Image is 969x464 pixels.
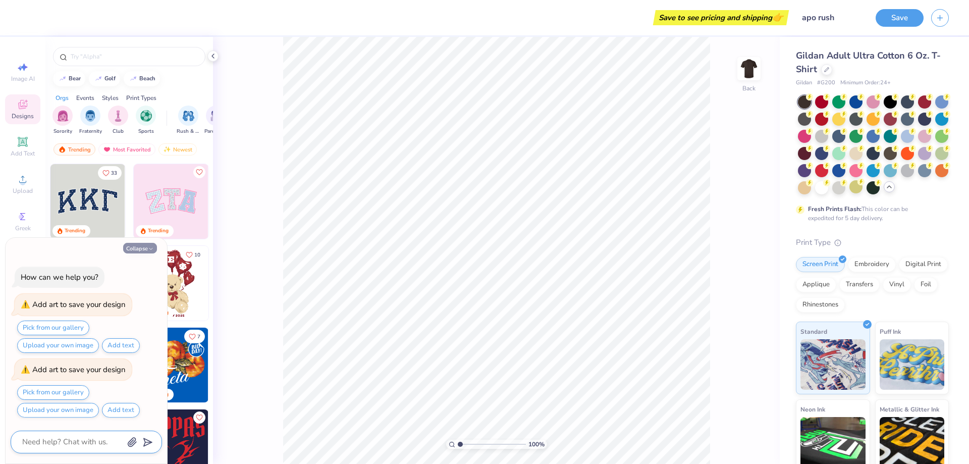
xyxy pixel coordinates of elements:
button: bear [53,71,85,86]
div: Add art to save your design [32,299,126,310]
img: Sports Image [140,110,152,122]
span: Designs [12,112,34,120]
img: Club Image [113,110,124,122]
span: Sorority [53,128,72,135]
div: Print Type [796,237,949,248]
div: bear [69,76,81,81]
img: trend_line.gif [94,76,102,82]
span: Upload [13,187,33,195]
span: Club [113,128,124,135]
div: Digital Print [899,257,948,272]
div: filter for Club [108,106,128,135]
input: Untitled Design [794,8,868,28]
div: Save to see pricing and shipping [656,10,786,25]
button: filter button [136,106,156,135]
span: # G200 [817,79,835,87]
div: golf [104,76,116,81]
img: Fraternity Image [85,110,96,122]
img: edfb13fc-0e43-44eb-bea2-bf7fc0dd67f9 [125,164,199,239]
span: 7 [197,334,200,339]
button: filter button [52,106,73,135]
span: Gildan [796,79,812,87]
button: Collapse [123,243,157,253]
div: Add art to save your design [32,365,126,375]
span: 33 [111,171,117,176]
div: Events [76,93,94,102]
button: Like [181,248,205,262]
div: Trending [53,143,95,156]
span: Add Text [11,149,35,158]
button: golf [89,71,120,86]
div: Foil [914,277,938,292]
img: Puff Ink [880,339,945,390]
div: How can we help you? [21,272,98,282]
button: Add text [102,403,140,418]
div: Rhinestones [796,297,845,313]
img: Rush & Bid Image [183,110,194,122]
img: 587403a7-0594-4a7f-b2bd-0ca67a3ff8dd [134,246,208,321]
img: Standard [800,339,866,390]
button: Pick from our gallery [17,385,89,400]
button: beach [124,71,160,86]
div: filter for Sports [136,106,156,135]
button: filter button [108,106,128,135]
div: Trending [148,227,169,235]
span: Minimum Order: 24 + [840,79,891,87]
img: Sorority Image [57,110,69,122]
img: 3b9aba4f-e317-4aa7-a679-c95a879539bd [50,164,125,239]
button: Like [184,330,205,343]
button: Like [98,166,122,180]
span: Fraternity [79,128,102,135]
button: filter button [204,106,228,135]
div: beach [139,76,155,81]
img: most_fav.gif [103,146,111,153]
span: Rush & Bid [177,128,200,135]
div: Transfers [839,277,880,292]
img: 5ee11766-d822-42f5-ad4e-763472bf8dcf [208,164,283,239]
div: Orgs [56,93,69,102]
div: This color can be expedited for 5 day delivery. [808,204,932,223]
strong: Fresh Prints Flash: [808,205,862,213]
img: trend_line.gif [59,76,67,82]
div: Styles [102,93,119,102]
div: filter for Rush & Bid [177,106,200,135]
span: 100 % [528,440,545,449]
button: filter button [79,106,102,135]
button: Like [193,411,205,424]
img: trending.gif [58,146,66,153]
img: Parent's Weekend Image [210,110,222,122]
button: Add text [102,338,140,353]
span: 👉 [772,11,783,23]
span: Parent's Weekend [204,128,228,135]
input: Try "Alpha" [70,51,199,62]
div: Most Favorited [98,143,155,156]
img: Newest.gif [163,146,171,153]
span: Standard [800,326,827,337]
button: filter button [177,106,200,135]
span: Puff Ink [880,326,901,337]
span: Sports [138,128,154,135]
button: Upload your own image [17,338,99,353]
div: filter for Sorority [52,106,73,135]
div: Back [742,84,756,93]
div: Embroidery [848,257,896,272]
div: filter for Fraternity [79,106,102,135]
img: f22b6edb-555b-47a9-89ed-0dd391bfae4f [208,328,283,402]
div: Vinyl [883,277,911,292]
button: Save [876,9,924,27]
button: Pick from our gallery [17,321,89,335]
img: Back [739,59,759,79]
span: 10 [194,252,200,257]
button: Upload your own image [17,403,99,418]
div: Applique [796,277,836,292]
img: e74243e0-e378-47aa-a400-bc6bcb25063a [208,246,283,321]
img: trend_line.gif [129,76,137,82]
span: Gildan Adult Ultra Cotton 6 Oz. T-Shirt [796,49,941,75]
span: Metallic & Glitter Ink [880,404,939,415]
button: Like [193,166,205,178]
div: Newest [158,143,197,156]
span: Neon Ink [800,404,825,415]
span: Greek [15,224,31,232]
img: 8659caeb-cee5-4a4c-bd29-52ea2f761d42 [134,328,208,402]
div: Trending [65,227,85,235]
